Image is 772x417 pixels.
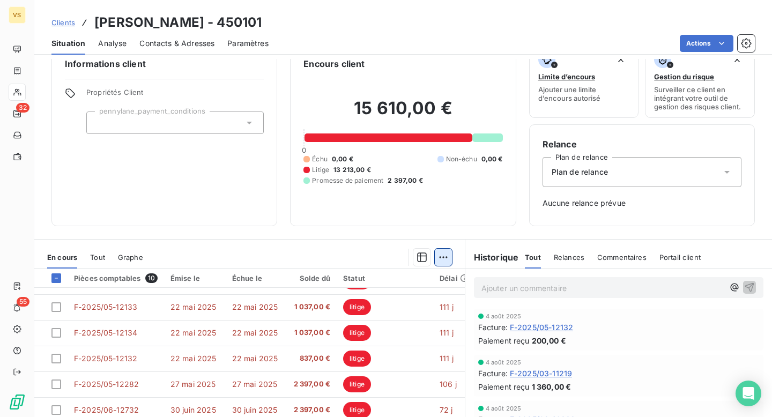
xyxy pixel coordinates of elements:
[478,381,530,392] span: Paiement reçu
[478,322,508,333] span: Facture :
[170,354,217,363] span: 22 mai 2025
[74,302,137,311] span: F-2025/05-12133
[532,335,566,346] span: 200,00 €
[440,328,454,337] span: 111 j
[303,98,502,130] h2: 15 610,00 €
[302,146,306,154] span: 0
[440,405,453,414] span: 72 j
[170,274,219,282] div: Émise le
[303,57,365,70] h6: Encours client
[294,302,331,312] span: 1 037,00 €
[538,72,595,81] span: Limite d’encours
[333,165,371,175] span: 13 213,00 €
[74,328,137,337] span: F-2025/05-12134
[294,405,331,415] span: 2 397,00 €
[343,376,371,392] span: litige
[478,368,508,379] span: Facture :
[90,253,105,262] span: Tout
[736,381,761,406] div: Open Intercom Messenger
[465,251,519,264] h6: Historique
[294,327,331,338] span: 1 037,00 €
[232,379,278,389] span: 27 mai 2025
[232,354,278,363] span: 22 mai 2025
[343,299,371,315] span: litige
[118,253,143,262] span: Graphe
[9,6,26,24] div: VS
[486,405,522,412] span: 4 août 2025
[543,198,741,208] span: Aucune relance prévue
[145,273,158,283] span: 10
[312,176,383,185] span: Promesse de paiement
[343,325,371,341] span: litige
[543,138,741,151] h6: Relance
[74,273,158,283] div: Pièces comptables
[554,253,584,262] span: Relances
[597,253,647,262] span: Commentaires
[440,354,454,363] span: 111 j
[139,38,214,49] span: Contacts & Adresses
[51,18,75,27] span: Clients
[312,154,328,164] span: Échu
[481,154,503,164] span: 0,00 €
[654,72,714,81] span: Gestion du risque
[440,379,457,389] span: 106 j
[486,313,522,319] span: 4 août 2025
[51,17,75,28] a: Clients
[486,359,522,366] span: 4 août 2025
[659,253,701,262] span: Portail client
[232,328,278,337] span: 22 mai 2025
[510,368,572,379] span: F-2025/03-11219
[170,379,216,389] span: 27 mai 2025
[680,35,733,52] button: Actions
[343,274,427,282] div: Statut
[232,302,278,311] span: 22 mai 2025
[170,405,216,414] span: 30 juin 2025
[446,154,477,164] span: Non-échu
[525,253,541,262] span: Tout
[65,57,264,70] h6: Informations client
[532,381,571,392] span: 1 360,00 €
[170,302,217,311] span: 22 mai 2025
[98,38,127,49] span: Analyse
[332,154,353,164] span: 0,00 €
[170,328,217,337] span: 22 mai 2025
[95,118,104,128] input: Ajouter une valeur
[388,176,423,185] span: 2 397,00 €
[645,44,755,118] button: Gestion du risqueSurveiller ce client en intégrant votre outil de gestion des risques client.
[16,103,29,113] span: 32
[538,85,630,102] span: Ajouter une limite d’encours autorisé
[440,274,469,282] div: Délai
[9,393,26,411] img: Logo LeanPay
[510,322,573,333] span: F-2025/05-12132
[440,302,454,311] span: 111 j
[232,274,281,282] div: Échue le
[294,274,331,282] div: Solde dû
[294,379,331,390] span: 2 397,00 €
[312,165,329,175] span: Litige
[47,253,77,262] span: En cours
[74,379,139,389] span: F-2025/05-12282
[232,405,278,414] span: 30 juin 2025
[529,44,639,118] button: Limite d’encoursAjouter une limite d’encours autorisé
[227,38,269,49] span: Paramètres
[86,88,264,103] span: Propriétés Client
[478,335,530,346] span: Paiement reçu
[654,85,746,111] span: Surveiller ce client en intégrant votre outil de gestion des risques client.
[51,38,85,49] span: Situation
[74,405,139,414] span: F-2025/06-12732
[94,13,262,32] h3: [PERSON_NAME] - 450101
[74,354,137,363] span: F-2025/05-12132
[17,297,29,307] span: 55
[294,353,331,364] span: 837,00 €
[343,351,371,367] span: litige
[552,167,608,177] span: Plan de relance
